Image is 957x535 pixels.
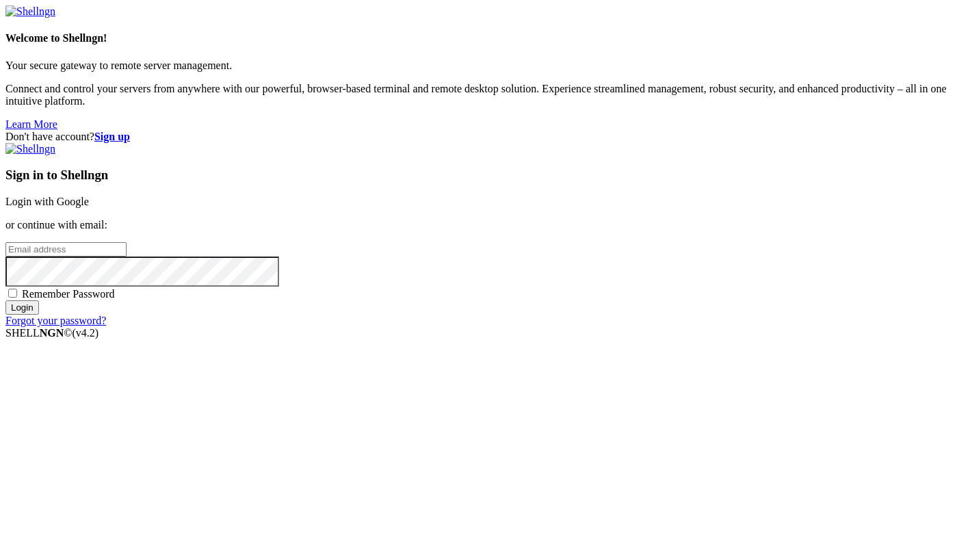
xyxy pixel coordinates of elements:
[5,5,55,18] img: Shellngn
[5,242,127,257] input: Email address
[5,83,952,107] p: Connect and control your servers from anywhere with our powerful, browser-based terminal and remo...
[40,327,64,339] b: NGN
[5,327,99,339] span: SHELL ©
[22,288,115,300] span: Remember Password
[5,196,89,207] a: Login with Google
[5,300,39,315] input: Login
[73,327,99,339] span: 4.2.0
[94,131,130,142] a: Sign up
[5,219,952,231] p: or continue with email:
[5,118,57,130] a: Learn More
[5,168,952,183] h3: Sign in to Shellngn
[5,131,952,143] div: Don't have account?
[5,143,55,155] img: Shellngn
[5,60,952,72] p: Your secure gateway to remote server management.
[5,315,106,326] a: Forgot your password?
[8,289,17,298] input: Remember Password
[5,32,952,44] h4: Welcome to Shellngn!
